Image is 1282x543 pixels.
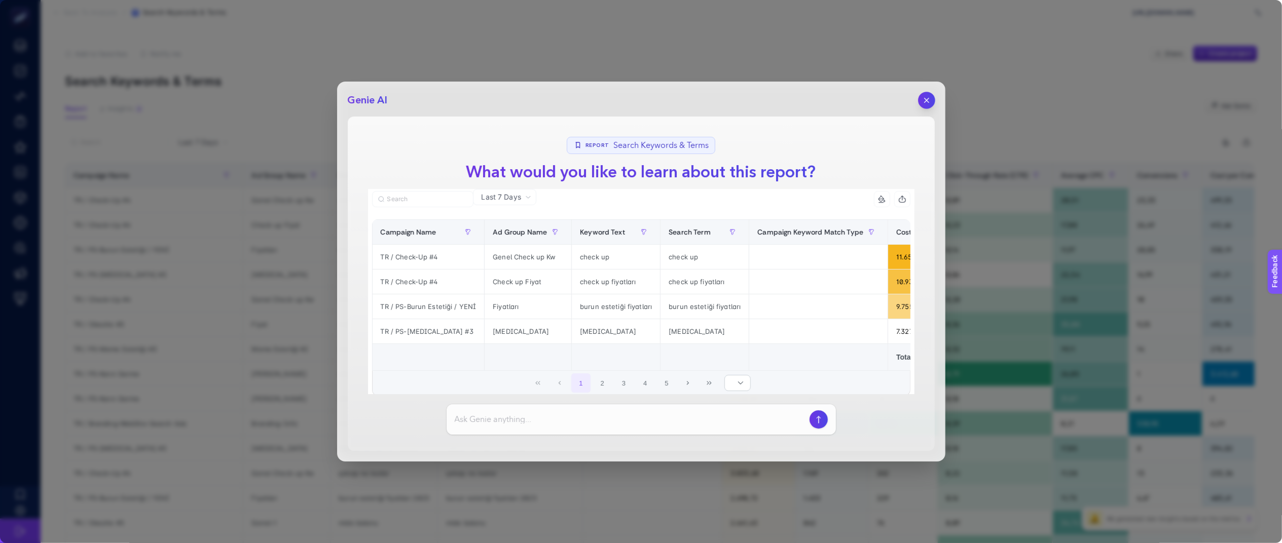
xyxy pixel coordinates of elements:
[572,319,660,343] div: [MEDICAL_DATA]
[373,294,485,319] div: TR / PS-Burun Estetiği / YENİ
[678,373,698,393] button: Next Page
[661,269,749,294] div: check up fiyatları
[614,373,634,393] button: 3
[493,228,547,236] span: Ad Group Name
[661,245,749,269] div: check up
[669,228,711,236] span: Search Term
[373,319,485,343] div: TR / PS-[MEDICAL_DATA] #3
[572,245,660,269] div: check up
[888,245,961,269] div: 11.650,99
[700,373,719,393] button: Last Page
[485,245,571,269] div: Genel Check up Kw
[572,269,660,294] div: check up fiyatları
[348,93,388,107] h2: Genie AI
[888,269,961,294] div: 10.933,06
[593,373,612,393] button: 2
[6,3,39,11] span: Feedback
[896,228,912,236] span: Cost
[757,228,863,236] span: Campaign Keyword Match Type
[896,352,953,362] div: Total: 361.148.72
[485,294,571,319] div: Fiyatları
[455,413,805,425] input: Ask Genie anything...
[585,142,609,149] span: Report
[661,319,749,343] div: [MEDICAL_DATA]
[381,228,436,236] span: Campaign Name
[572,294,660,319] div: burun estetiği fiyatları
[482,192,521,202] span: Last 7 Days
[373,245,485,269] div: TR / Check-Up #4
[485,319,571,343] div: [MEDICAL_DATA]
[458,160,824,184] h1: What would you like to learn about this report?
[661,294,749,319] div: burun estetiği fiyatları
[657,373,676,393] button: 5
[613,139,709,151] span: Search Keywords & Terms
[368,205,914,414] div: Last 7 Days
[373,269,485,294] div: TR / Check-Up #4
[387,196,467,203] input: Search
[888,319,961,343] div: 7.327,07
[571,373,591,393] button: 1
[580,228,625,236] span: Keyword Text
[636,373,655,393] button: 4
[888,294,961,319] div: 9.755,75
[485,269,571,294] div: Check up Fiyat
